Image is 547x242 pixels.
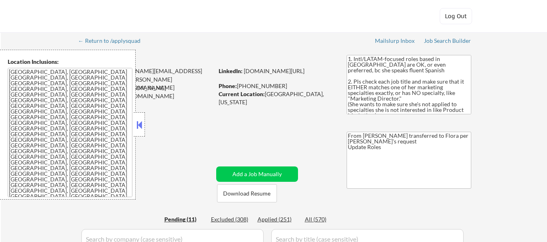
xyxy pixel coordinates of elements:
[424,38,471,44] div: Job Search Builder
[258,215,298,223] div: Applied (251)
[305,215,345,223] div: All (570)
[219,82,333,90] div: [PHONE_NUMBER]
[216,166,298,182] button: Add a Job Manually
[79,67,213,83] div: [PERSON_NAME][EMAIL_ADDRESS][DOMAIN_NAME]
[217,184,277,202] button: Download Resume
[424,38,471,46] a: Job Search Builder
[375,38,415,44] div: Mailslurp Inbox
[440,8,472,24] button: Log Out
[219,90,333,106] div: [GEOGRAPHIC_DATA], [US_STATE]
[78,38,148,46] a: ← Return to /applysquad
[219,90,265,97] strong: Current Location:
[79,76,213,91] div: [PERSON_NAME][EMAIL_ADDRESS][DOMAIN_NAME]
[164,215,205,223] div: Pending (11)
[219,67,243,74] strong: LinkedIn:
[244,67,304,74] a: [DOMAIN_NAME][URL]
[375,38,415,46] a: Mailslurp Inbox
[211,215,251,223] div: Excluded (308)
[78,38,148,44] div: ← Return to /applysquad
[8,58,132,66] div: Location Inclusions:
[79,84,213,100] div: [PERSON_NAME][EMAIL_ADDRESS][DOMAIN_NAME]
[219,82,237,89] strong: Phone:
